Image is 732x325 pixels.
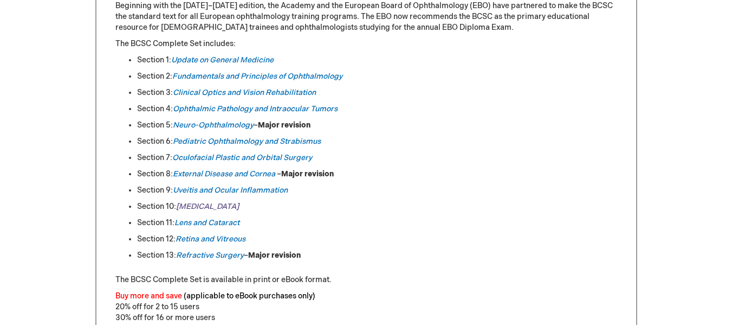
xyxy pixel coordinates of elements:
li: Section 6: [137,136,617,147]
a: Pediatric Ophthalmology and Strabismus [173,137,321,146]
li: Section 11: [137,218,617,228]
li: Section 12: [137,234,617,245]
li: Section 3: [137,87,617,98]
p: Beginning with the [DATE]–[DATE] edition, the Academy and the European Board of Ophthalmology (EB... [115,1,617,33]
a: Retina and Vitreous [176,234,245,244]
a: Refractive Surgery [176,251,244,260]
li: Section 13: – [137,250,617,261]
a: Lens and Cataract [174,218,239,227]
li: Section 7: [137,152,617,163]
font: (applicable to eBook purchases only) [184,291,315,301]
a: External Disease and Cornea [173,169,275,179]
a: Fundamentals and Principles of Ophthalmology [172,72,342,81]
p: The BCSC Complete Set is available in print or eBook format. [115,275,617,285]
li: Section 9: [137,185,617,196]
font: Buy more and save [115,291,182,301]
a: Uveitis and Ocular Inflammation [173,186,288,195]
a: Clinical Optics and Vision Rehabilitation [173,88,316,97]
a: [MEDICAL_DATA] [176,202,239,211]
strong: Major revision [248,251,301,260]
li: Section 1: [137,55,617,66]
p: 20% off for 2 to 15 users 30% off for 16 or more users [115,291,617,323]
li: Section 8: – [137,169,617,180]
a: Neuro-Ophthalmology [173,120,254,130]
a: Ophthalmic Pathology and Intraocular Tumors [173,104,338,113]
li: Section 10: [137,201,617,212]
li: Section 2: [137,71,617,82]
strong: Major revision [281,169,334,179]
li: Section 5: – [137,120,617,131]
a: Update on General Medicine [171,55,274,65]
li: Section 4: [137,104,617,114]
a: Oculofacial Plastic and Orbital Surgery [172,153,312,162]
p: The BCSC Complete Set includes: [115,39,617,49]
strong: Major revision [258,120,310,130]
